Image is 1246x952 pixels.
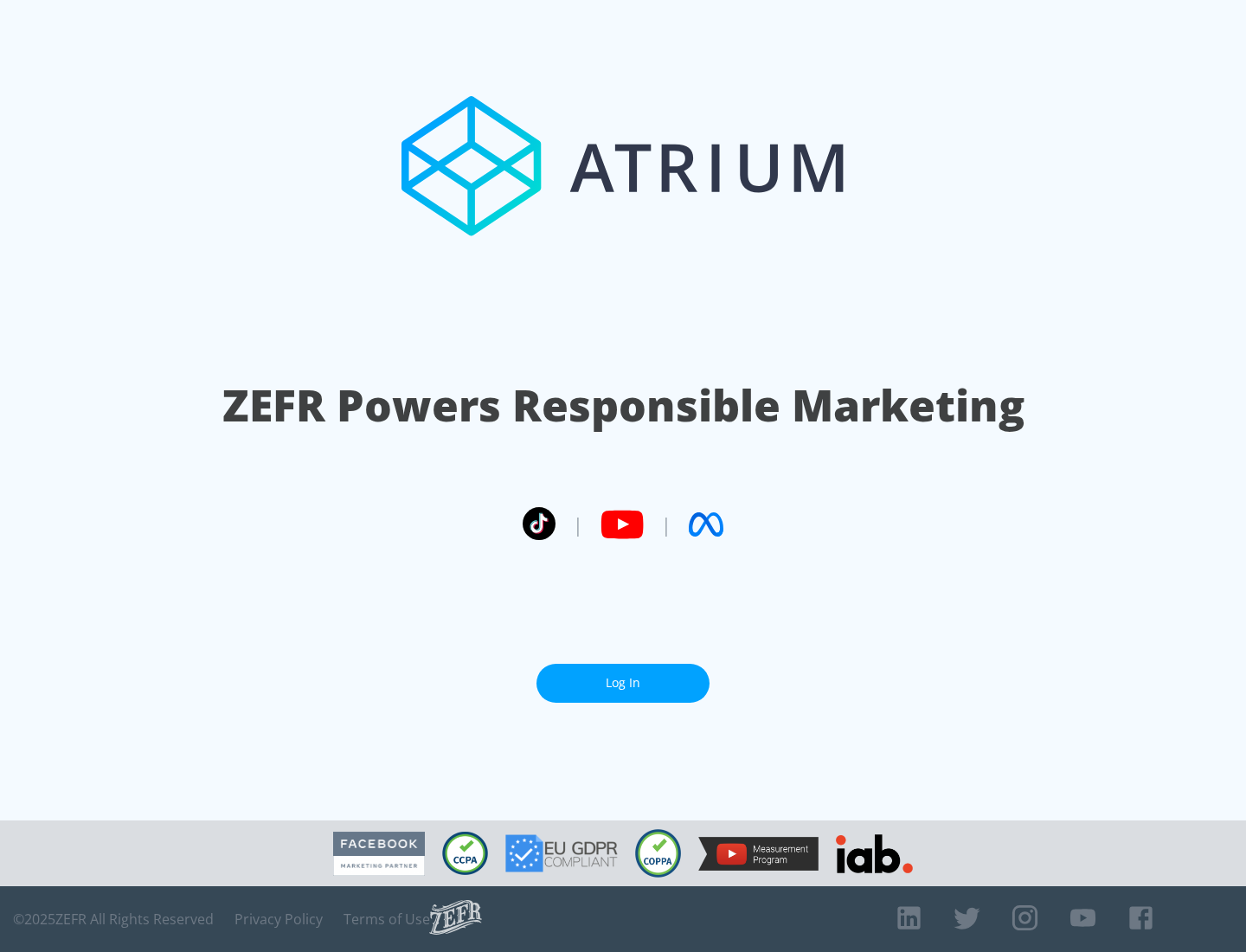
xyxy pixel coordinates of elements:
img: IAB [836,834,913,873]
img: COPPA Compliant [635,829,681,878]
a: Log In [536,664,710,703]
span: © 2025 ZEFR All Rights Reserved [13,910,214,928]
img: YouTube Measurement Program [698,837,819,871]
a: Privacy Policy [234,910,323,928]
img: CCPA Compliant [442,832,488,875]
h1: ZEFR Powers Responsible Marketing [222,376,1024,435]
img: Facebook Marketing Partner [333,832,425,876]
a: Terms of Use [344,910,430,928]
span: | [573,511,583,537]
img: GDPR Compliant [505,834,618,872]
span: | [661,511,671,537]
